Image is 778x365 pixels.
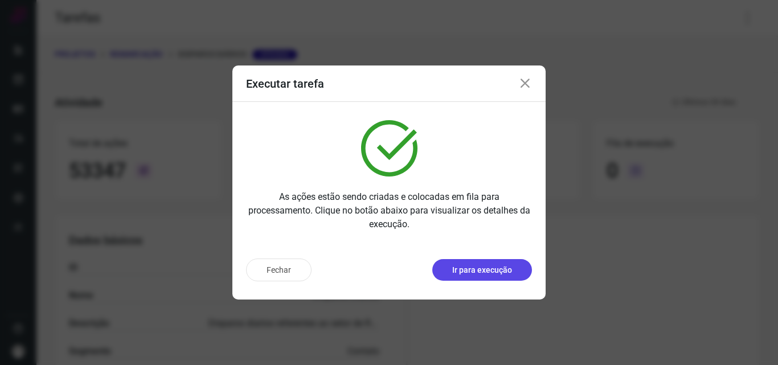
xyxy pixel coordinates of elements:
p: As ações estão sendo criadas e colocadas em fila para processamento. Clique no botão abaixo para ... [246,190,532,231]
h3: Executar tarefa [246,77,324,91]
button: Ir para execução [432,259,532,281]
img: verified.svg [361,120,417,177]
p: Ir para execução [452,264,512,276]
button: Fechar [246,259,312,281]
